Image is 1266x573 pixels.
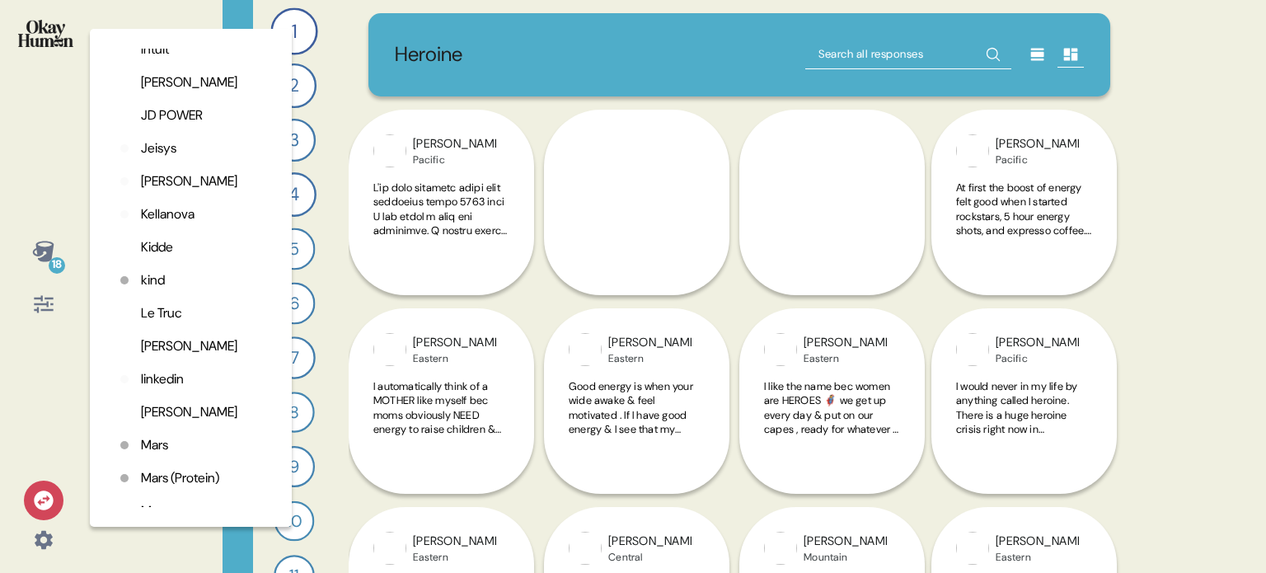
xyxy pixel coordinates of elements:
div: [PERSON_NAME] [413,334,496,352]
p: Mars [141,435,168,455]
p: Heroine [395,40,462,70]
div: Eastern [804,352,887,365]
div: 1 [270,7,317,54]
p: [PERSON_NAME] [141,336,237,356]
p: Kidde [141,237,173,257]
div: [PERSON_NAME] [413,135,496,153]
p: JD POWER [141,106,203,125]
img: okayhuman.3b1b6348.png [18,20,73,47]
div: Eastern [413,551,496,564]
div: 18 [49,257,65,274]
p: Kellanova [141,204,195,224]
p: [PERSON_NAME] [141,171,237,191]
div: 10 [274,501,315,542]
div: 2 [272,63,316,108]
div: [PERSON_NAME] [996,533,1079,551]
div: Pacific [996,352,1079,365]
p: Mars [GEOGRAPHIC_DATA] [141,501,265,541]
div: Pacific [413,153,496,167]
div: 3 [273,119,316,162]
div: [PERSON_NAME] [996,135,1079,153]
div: 7 [273,336,316,379]
div: Eastern [608,352,692,365]
div: 4 [272,172,316,217]
div: Eastern [996,551,1079,564]
div: [PERSON_NAME] [608,334,692,352]
input: Search all responses [805,40,1011,69]
div: Eastern [413,352,496,365]
div: [PERSON_NAME] [804,334,887,352]
div: [PERSON_NAME] [608,533,692,551]
p: Mars (Protein) [141,468,219,488]
div: 5 [274,228,316,270]
p: Jeisys [141,139,176,158]
div: 9 [274,446,315,487]
div: 8 [274,392,314,432]
p: [PERSON_NAME] [141,73,237,92]
p: Le Truc [141,303,182,323]
p: Intuit [141,40,169,59]
div: [PERSON_NAME] [413,533,496,551]
div: Pacific [996,153,1079,167]
p: kind [141,270,165,290]
div: 6 [274,283,316,325]
p: linkedin [141,369,184,389]
div: Central [608,551,692,564]
div: Mountain [804,551,887,564]
div: [PERSON_NAME] [804,533,887,551]
p: [PERSON_NAME] [141,402,237,422]
div: [PERSON_NAME] [996,334,1079,352]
